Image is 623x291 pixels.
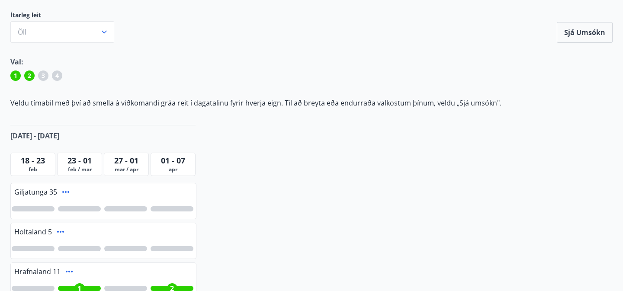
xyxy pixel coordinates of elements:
button: Sjá umsókn [557,22,613,43]
p: Veldu tímabil með því að smella á viðkomandi gráa reit í dagatalinu fyrir hverja eign. Til að bre... [10,98,613,108]
span: Öll [18,27,26,37]
span: feb / mar [59,166,100,173]
button: Öll [10,21,114,43]
span: Val: [10,57,23,67]
span: Holtaland 5 [14,227,52,237]
span: 1 [14,71,17,80]
span: 23 - 01 [67,155,92,166]
span: 18 - 23 [21,155,45,166]
span: [DATE] - [DATE] [10,131,59,141]
span: 2 [28,71,31,80]
span: 27 - 01 [114,155,138,166]
span: Giljatunga 35 [14,187,57,197]
span: mar / apr [106,166,147,173]
span: Ítarleg leit [10,11,114,19]
span: apr [153,166,193,173]
span: feb [13,166,53,173]
span: Hrafnaland 11 [14,267,61,276]
span: 4 [55,71,59,80]
span: 3 [42,71,45,80]
span: 01 - 07 [161,155,185,166]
